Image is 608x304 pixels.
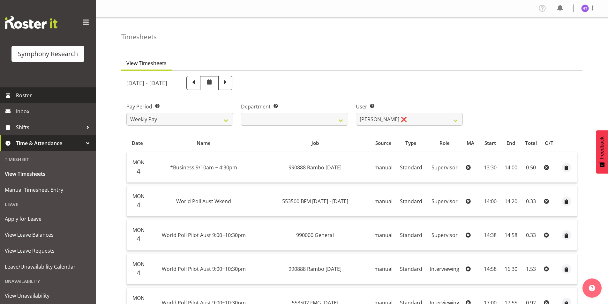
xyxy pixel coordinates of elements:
span: Apply for Leave [5,214,91,224]
span: Roster [16,91,93,100]
span: Supervisor [432,232,458,239]
a: View Timesheets [2,166,94,182]
a: Apply for Leave [2,211,94,227]
td: Standard [396,186,426,217]
span: View Timesheets [126,59,167,67]
span: 4 [137,268,140,277]
td: 14:00 [501,152,521,183]
span: Time & Attendance [16,138,83,148]
span: World Poll Aust Wkend [176,198,231,205]
span: View Unavailability [5,291,91,300]
a: View Unavailability [2,288,94,304]
td: Standard [396,254,426,285]
span: Total [525,139,537,147]
span: MA [467,139,474,147]
span: Supervisor [432,164,458,171]
span: World Poll Pilot Aust 9:00~10:30pm [162,232,246,239]
label: Pay Period [126,103,233,110]
a: View Leave Balances [2,227,94,243]
label: Department [241,103,348,110]
span: 4 [137,200,140,209]
td: Standard [396,152,426,183]
span: Job [312,139,319,147]
span: View Timesheets [5,169,91,179]
td: Standard [396,220,426,250]
a: View Leave Requests [2,243,94,259]
span: 4 [137,234,140,243]
img: hal-thomas1264.jpg [581,4,589,12]
span: manual [374,198,393,205]
span: manual [374,265,393,272]
span: Source [375,139,392,147]
span: O/T [545,139,553,147]
span: Supervisor [432,198,458,205]
span: Interviewing [430,265,459,272]
span: Role [439,139,450,147]
span: Inbox [16,107,93,116]
td: 0.33 [521,186,541,217]
div: Unavailability [2,275,94,288]
h5: [DATE] - [DATE] [126,79,167,86]
span: Shifts [16,122,83,132]
span: Mon [132,226,145,234]
button: Feedback - Show survey [596,130,608,174]
img: help-xxl-2.png [589,285,595,291]
span: manual [374,164,393,171]
td: 1.53 [521,254,541,285]
span: manual [374,232,393,239]
img: Rosterit website logo [5,16,57,29]
label: User [356,103,463,110]
td: 14:00 [479,186,501,217]
span: 990888 Rambo [DATE] [289,164,342,171]
span: 990000 General [296,232,334,239]
span: Start [484,139,496,147]
span: Leave/Unavailability Calendar [5,262,91,271]
span: Mon [132,261,145,268]
span: Feedback [599,137,605,159]
div: Leave [2,198,94,211]
span: Type [405,139,417,147]
div: Symphony Research [18,49,78,59]
td: 14:58 [479,254,501,285]
td: 14:38 [479,220,501,250]
h4: Timesheets [121,33,157,41]
td: 0.50 [521,152,541,183]
span: World Poll Pilot Aust 9:00~10:30pm [162,265,246,272]
span: 4 [137,167,140,175]
span: *Business 9/10am ~ 4:30pm [170,164,237,171]
span: 553500 BFM [DATE] - [DATE] [282,198,348,205]
div: Timesheet [2,153,94,166]
span: End [507,139,515,147]
td: 16:30 [501,254,521,285]
span: Mon [132,159,145,166]
span: Manual Timesheet Entry [5,185,91,195]
td: 14:58 [501,220,521,250]
span: 990888 Rambo [DATE] [289,265,342,272]
span: View Leave Balances [5,230,91,240]
span: Name [197,139,211,147]
span: Mon [132,193,145,200]
span: View Leave Requests [5,246,91,256]
td: 13:30 [479,152,501,183]
a: Manual Timesheet Entry [2,182,94,198]
span: Mon [132,294,145,301]
a: Leave/Unavailability Calendar [2,259,94,275]
span: Date [132,139,143,147]
td: 0.33 [521,220,541,250]
td: 14:20 [501,186,521,217]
